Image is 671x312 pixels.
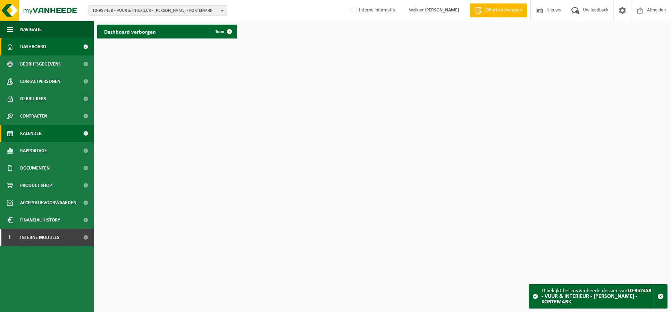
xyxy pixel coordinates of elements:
[215,29,224,34] span: Toon
[20,194,76,211] span: Acceptatievoorwaarden
[89,5,227,16] button: 10-957458 - VUUR & INTERIEUR - [PERSON_NAME] - KORTEMARK
[20,159,50,177] span: Documenten
[20,177,52,194] span: Product Shop
[92,6,218,16] span: 10-957458 - VUUR & INTERIEUR - [PERSON_NAME] - KORTEMARK
[20,73,60,90] span: Contactpersonen
[470,3,527,17] a: Offerte aanvragen
[425,8,459,13] strong: [PERSON_NAME]
[542,288,651,305] strong: 10-957458 - VUUR & INTERIEUR - [PERSON_NAME] - KORTEMARK
[20,38,46,55] span: Dashboard
[349,5,395,16] label: Interne informatie
[97,25,163,38] h2: Dashboard verborgen
[20,21,42,38] span: Navigatie
[484,7,523,14] span: Offerte aanvragen
[20,211,60,229] span: Financial History
[20,142,47,159] span: Rapportage
[542,285,654,308] div: U bekijkt het myVanheede dossier van
[20,90,46,107] span: Gebruikers
[20,229,59,246] span: Interne modules
[20,125,42,142] span: Kalender
[7,229,13,246] span: I
[210,25,236,38] a: Toon
[20,107,47,125] span: Contracten
[20,55,61,73] span: Bedrijfsgegevens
